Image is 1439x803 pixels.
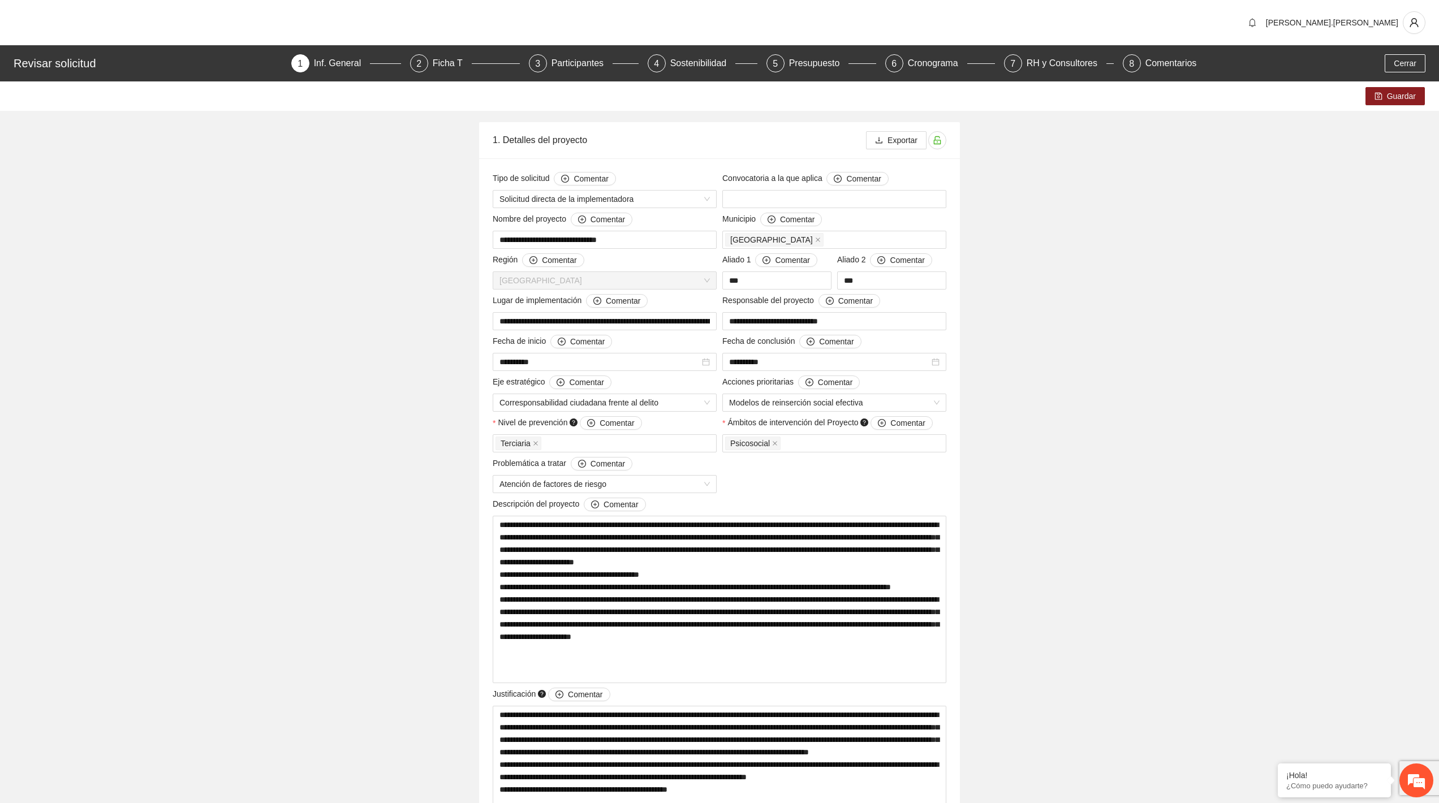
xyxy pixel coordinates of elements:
span: Aliado 1 [722,253,817,267]
span: 2 [416,59,421,68]
span: plus-circle [762,256,770,265]
button: Eje estratégico [549,375,611,389]
span: Comentar [606,295,640,307]
span: Guardar [1387,90,1416,102]
span: plus-circle [557,378,565,387]
button: Municipio [760,213,822,226]
span: plus-circle [529,256,537,265]
div: Sostenibilidad [670,54,736,72]
span: close [772,441,778,446]
span: Región [493,253,584,267]
span: Responsable del proyecto [722,294,880,308]
span: close [533,441,538,446]
span: plus-circle [591,500,599,510]
div: 7RH y Consultores [1004,54,1114,72]
span: Cerrar [1394,57,1416,70]
span: Comentar [846,172,881,185]
div: 6Cronograma [885,54,995,72]
span: save [1375,92,1382,101]
span: Comentar [574,172,608,185]
span: download [875,136,883,145]
button: Descripción del proyecto [584,498,645,511]
span: plus-circle [587,419,595,428]
div: Presupuesto [789,54,849,72]
div: 1Inf. General [291,54,401,72]
span: Comentar [568,688,602,701]
div: Revisar solicitud [14,54,285,72]
span: Lugar de implementación [493,294,648,308]
span: Problemática a tratar [493,457,632,470]
span: Ámbitos de intervención del Proyecto [727,416,932,430]
button: Convocatoria a la que aplica [826,172,888,185]
button: downloadExportar [866,131,927,149]
span: 3 [535,59,540,68]
span: Tipo de solicitud [493,172,616,185]
span: plus-circle [578,215,586,225]
button: Responsable del proyecto [818,294,880,308]
span: [GEOGRAPHIC_DATA] [730,234,813,246]
button: Fecha de inicio [550,335,612,348]
span: Comentar [819,335,854,348]
div: 3Participantes [529,54,639,72]
button: Problemática a tratar [571,457,632,470]
span: plus-circle [561,175,569,184]
div: Cronograma [908,54,967,72]
button: saveGuardar [1365,87,1425,105]
span: Psicosocial [730,437,770,450]
span: Comentar [775,254,809,266]
span: plus-circle [593,297,601,306]
span: plus-circle [834,175,842,184]
span: Comentar [890,417,925,429]
div: Participantes [552,54,613,72]
span: Comentar [570,335,605,348]
div: 5Presupuesto [766,54,876,72]
span: plus-circle [768,215,775,225]
button: Aliado 1 [755,253,817,267]
span: Convocatoria a la que aplica [722,172,889,185]
span: Chihuahua [499,272,710,289]
button: user [1403,11,1425,34]
span: Corresponsabilidad ciudadana frente al delito [499,394,710,411]
span: Fecha de conclusión [722,335,861,348]
button: Acciones prioritarias [798,375,860,389]
button: Aliado 2 [870,253,932,267]
span: plus-circle [826,297,834,306]
button: unlock [928,131,946,149]
span: Psicosocial [725,437,781,450]
span: Atención de factores de riesgo [499,476,710,493]
span: Comentar [600,417,634,429]
span: question-circle [538,690,546,698]
span: plus-circle [877,256,885,265]
button: Cerrar [1385,54,1425,72]
span: Eje estratégico [493,375,611,389]
button: Región [522,253,584,267]
button: Nombre del proyecto [571,213,632,226]
button: Nivel de prevención question-circle [580,416,641,430]
div: 1. Detalles del proyecto [493,124,866,156]
span: unlock [929,136,946,145]
span: 6 [891,59,897,68]
span: Comentar [780,213,815,226]
span: 7 [1010,59,1015,68]
p: ¿Cómo puedo ayudarte? [1286,782,1382,790]
div: Comentarios [1145,54,1197,72]
div: 8Comentarios [1123,54,1197,72]
span: Acciones prioritarias [722,375,860,389]
span: question-circle [570,418,578,426]
div: Inf. General [314,54,370,72]
span: Justificación [493,688,610,701]
span: plus-circle [878,419,886,428]
span: 5 [773,59,778,68]
span: [PERSON_NAME].[PERSON_NAME] [1266,18,1398,27]
span: Nombre del proyecto [493,213,632,226]
span: plus-circle [555,690,563,700]
span: Fecha de inicio [493,335,612,348]
div: ¡Hola! [1286,771,1382,780]
span: Modelos de reinserción social efectiva [729,394,940,411]
span: Terciaria [496,437,541,450]
div: RH y Consultores [1027,54,1106,72]
div: 4Sostenibilidad [648,54,757,72]
span: 8 [1129,59,1134,68]
span: Nivel de prevención [498,416,641,430]
span: close [815,237,821,243]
